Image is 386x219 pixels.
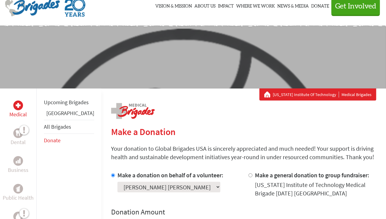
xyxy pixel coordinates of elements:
h2: Make a Donation [111,126,376,137]
label: Make a donation on behalf of a volunteer: [117,171,223,179]
div: [US_STATE] Institute of Technology Medical Brigade [DATE] [GEOGRAPHIC_DATA] [255,181,376,198]
div: Medical [13,101,23,110]
h4: Donation Amount [111,207,376,217]
p: Your donation to Global Brigades USA is sincerely appreciated and much needed! Your support is dr... [111,144,376,161]
p: Dental [11,138,26,147]
p: Medical [9,110,27,119]
p: Public Health [3,194,34,202]
img: Public Health [16,186,21,192]
img: Business [16,159,21,163]
a: MedicalMedical [9,101,27,119]
a: Upcoming Brigades [44,99,89,106]
img: logo-medical.png [111,103,155,119]
a: [GEOGRAPHIC_DATA] [46,110,94,117]
a: BusinessBusiness [8,156,28,174]
span: Get Involved [335,3,376,10]
a: DentalDental [11,128,26,147]
div: Business [13,156,23,166]
div: Medical Brigades [264,92,371,98]
img: Dental [16,130,21,136]
li: Guatemala [44,109,94,120]
a: [US_STATE] Institute Of Technology [273,92,339,98]
li: Upcoming Brigades [44,96,94,109]
label: Make a general donation to group fundraiser: [255,171,369,179]
a: All Brigades [44,123,71,130]
p: Business [8,166,28,174]
img: Medical [16,103,21,108]
div: Dental [13,128,23,138]
a: Public HealthPublic Health [3,184,34,202]
div: Public Health [13,184,23,194]
li: Donate [44,134,94,147]
a: Donate [44,137,61,144]
li: All Brigades [44,120,94,134]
